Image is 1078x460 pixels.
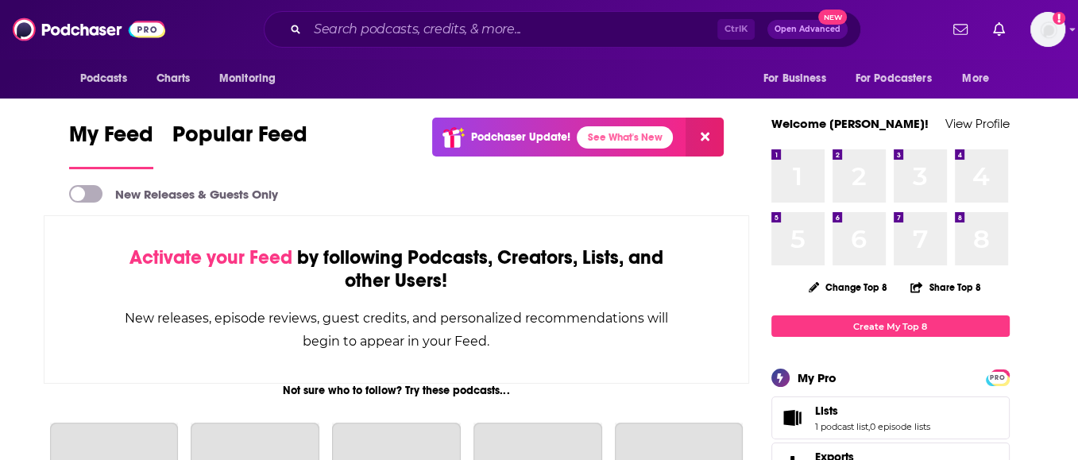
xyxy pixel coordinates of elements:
a: 1 podcast list [815,421,868,432]
a: My Feed [69,121,153,169]
a: Lists [777,407,809,429]
button: Show profile menu [1030,12,1065,47]
span: More [962,68,989,90]
span: My Feed [69,121,153,157]
span: Monitoring [219,68,276,90]
div: by following Podcasts, Creators, Lists, and other Users! [124,246,670,292]
svg: Add a profile image [1053,12,1065,25]
a: PRO [988,371,1007,383]
span: Activate your Feed [129,245,292,269]
span: Lists [815,404,838,418]
button: Change Top 8 [799,277,898,297]
span: Ctrl K [717,19,755,40]
button: open menu [951,64,1009,94]
span: For Business [763,68,826,90]
span: PRO [988,372,1007,384]
img: User Profile [1030,12,1065,47]
button: open menu [845,64,955,94]
a: 0 episode lists [870,421,930,432]
span: Charts [156,68,191,90]
a: New Releases & Guests Only [69,185,278,203]
div: Search podcasts, credits, & more... [264,11,861,48]
span: Lists [771,396,1010,439]
img: Podchaser - Follow, Share and Rate Podcasts [13,14,165,44]
span: Open Advanced [775,25,840,33]
a: Show notifications dropdown [947,16,974,43]
a: Show notifications dropdown [987,16,1011,43]
span: Logged in as Trent121 [1030,12,1065,47]
span: , [868,421,870,432]
button: open menu [752,64,846,94]
a: Welcome [PERSON_NAME]! [771,116,929,131]
a: Lists [815,404,930,418]
button: open menu [69,64,148,94]
a: Create My Top 8 [771,315,1010,337]
a: View Profile [945,116,1010,131]
a: Charts [146,64,200,94]
div: New releases, episode reviews, guest credits, and personalized recommendations will begin to appe... [124,307,670,353]
p: Podchaser Update! [471,130,570,144]
button: Share Top 8 [910,272,981,303]
span: Podcasts [80,68,127,90]
a: See What's New [577,126,673,149]
div: Not sure who to follow? Try these podcasts... [44,384,750,397]
div: My Pro [798,370,837,385]
span: For Podcasters [856,68,932,90]
span: New [818,10,847,25]
a: Popular Feed [172,121,307,169]
span: Popular Feed [172,121,307,157]
button: open menu [208,64,296,94]
input: Search podcasts, credits, & more... [307,17,717,42]
button: Open AdvancedNew [767,20,848,39]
